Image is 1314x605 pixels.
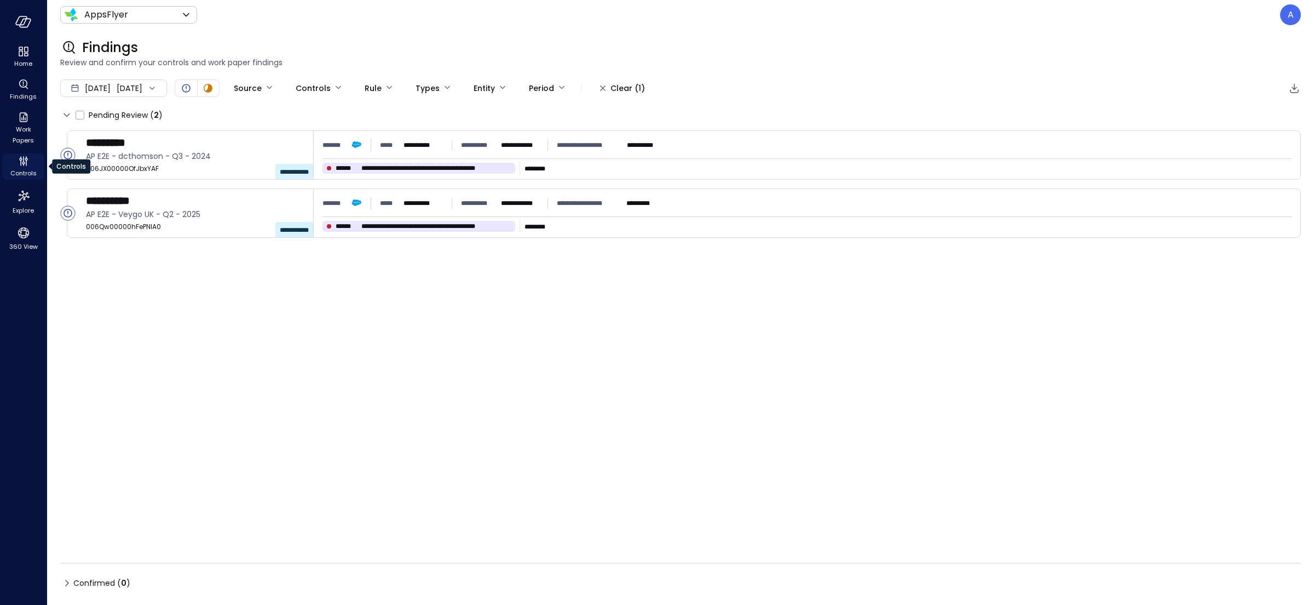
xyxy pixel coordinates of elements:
[296,79,331,98] div: Controls
[2,110,44,147] div: Work Papers
[89,106,163,124] span: Pending Review
[154,110,159,121] span: 2
[2,224,44,253] div: 360 View
[14,58,32,69] span: Home
[10,168,37,179] span: Controls
[1288,8,1294,21] p: A
[10,91,37,102] span: Findings
[13,205,34,216] span: Explore
[610,82,645,95] div: Clear (1)
[9,241,38,252] span: 360 View
[150,109,163,121] div: ( )
[2,44,44,70] div: Home
[60,206,76,221] div: Open
[65,8,78,21] img: Icon
[7,124,40,146] span: Work Papers
[2,77,44,103] div: Findings
[86,163,304,174] span: 006JX00000OfJbxYAF
[117,577,130,589] div: ( )
[1280,4,1301,25] div: Avi Brandwain
[86,221,304,232] span: 006Qw00000hFePNIA0
[474,79,495,98] div: Entity
[86,208,304,220] span: AP E2E - Veygo UK - Q2 - 2025
[85,82,111,94] span: [DATE]
[529,79,554,98] div: Period
[2,186,44,217] div: Explore
[60,56,1301,69] span: Review and confirm your controls and work paper findings
[416,79,440,98] div: Types
[180,82,193,95] div: Open
[234,79,262,98] div: Source
[121,578,126,589] span: 0
[86,150,304,162] span: AP E2E - dcthomson - Q3 - 2024
[591,79,654,98] button: Clear (1)
[2,153,44,180] div: Controls
[82,39,138,56] span: Findings
[52,159,90,174] div: Controls
[60,147,76,163] div: Open
[1288,82,1301,95] div: Export to CSV
[84,8,128,21] p: AppsFlyer
[365,79,382,98] div: Rule
[73,574,130,592] span: Confirmed
[201,82,215,95] div: In Progress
